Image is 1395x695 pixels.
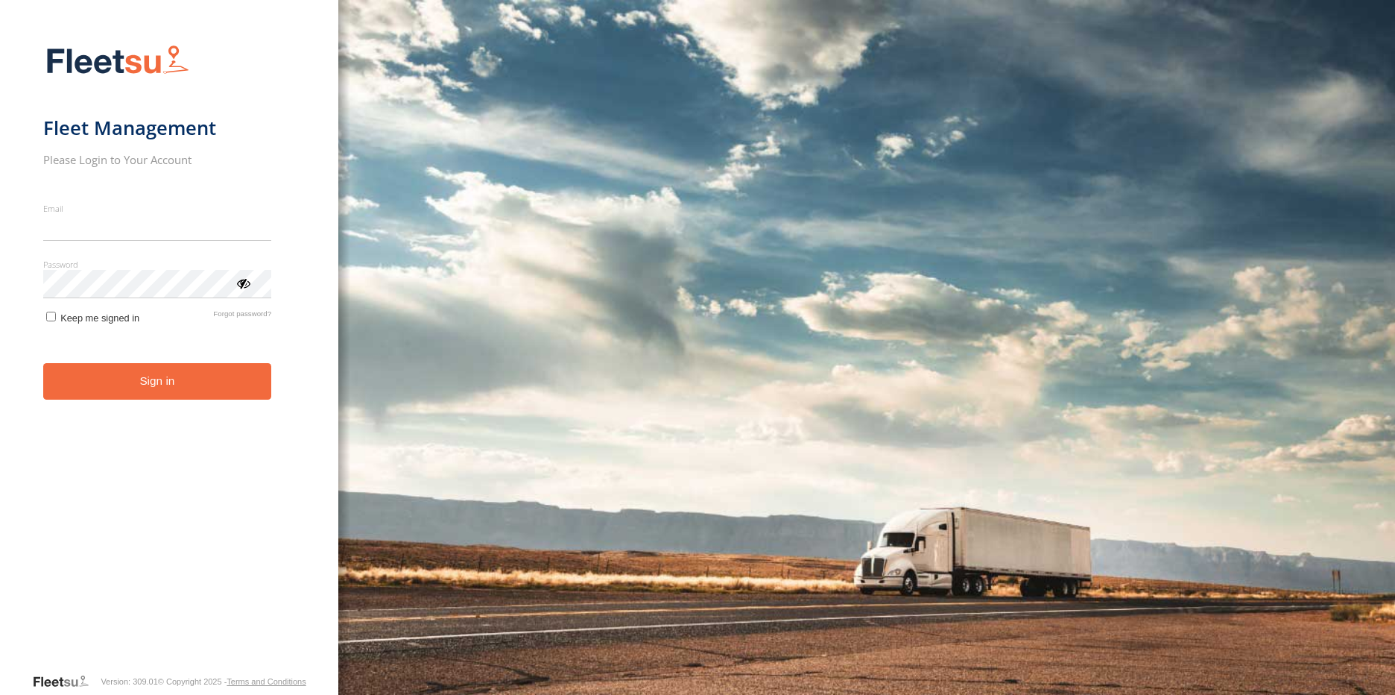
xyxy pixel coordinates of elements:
[43,42,192,80] img: Fleetsu
[46,312,56,321] input: Keep me signed in
[227,677,306,686] a: Terms and Conditions
[60,312,139,324] span: Keep me signed in
[101,677,157,686] div: Version: 309.01
[43,259,272,270] label: Password
[43,152,272,167] h2: Please Login to Your Account
[43,363,272,400] button: Sign in
[43,203,272,214] label: Email
[158,677,306,686] div: © Copyright 2025 -
[43,116,272,140] h1: Fleet Management
[235,275,250,290] div: ViewPassword
[43,36,296,673] form: main
[32,674,101,689] a: Visit our Website
[213,309,271,324] a: Forgot password?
